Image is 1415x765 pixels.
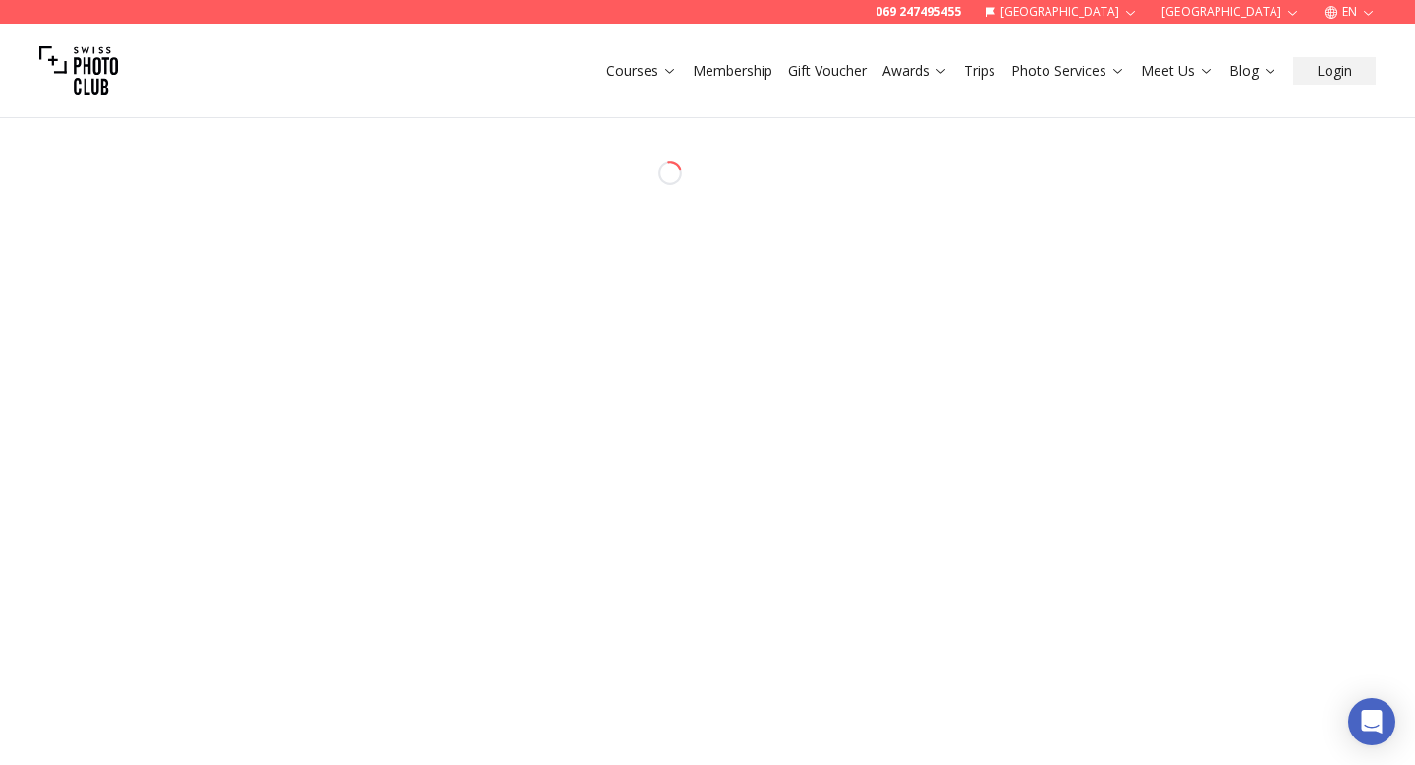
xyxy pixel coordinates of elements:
[1229,61,1277,81] a: Blog
[964,61,995,80] font: Trips
[780,57,875,85] button: Gift Voucher
[693,61,772,81] a: Membership
[1161,3,1281,20] font: [GEOGRAPHIC_DATA]
[788,61,867,80] font: Gift Voucher
[1221,57,1285,85] button: Blog
[1342,3,1357,20] font: EN
[1141,61,1195,80] font: Meet Us
[956,57,1003,85] button: Trips
[39,31,118,110] img: Swiss photo club
[875,57,956,85] button: Awards
[693,61,772,80] font: Membership
[606,61,677,81] a: Courses
[1011,61,1125,81] a: Photo Services
[882,61,930,80] font: Awards
[1293,57,1376,85] button: Login
[598,57,685,85] button: Courses
[882,61,948,81] a: Awards
[876,4,961,20] a: 069 247495455
[1229,61,1259,80] font: Blog
[606,61,658,80] font: Courses
[1348,698,1395,745] div: Open Intercom Messenger
[788,61,867,81] a: Gift Voucher
[1317,61,1352,80] font: Login
[1000,3,1120,20] font: [GEOGRAPHIC_DATA]
[1141,61,1214,81] a: Meet Us
[876,3,961,20] font: 069 247495455
[685,57,780,85] button: Membership
[1011,61,1106,80] font: Photo Services
[1003,57,1133,85] button: Photo Services
[1133,57,1221,85] button: Meet Us
[964,61,995,81] a: Trips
